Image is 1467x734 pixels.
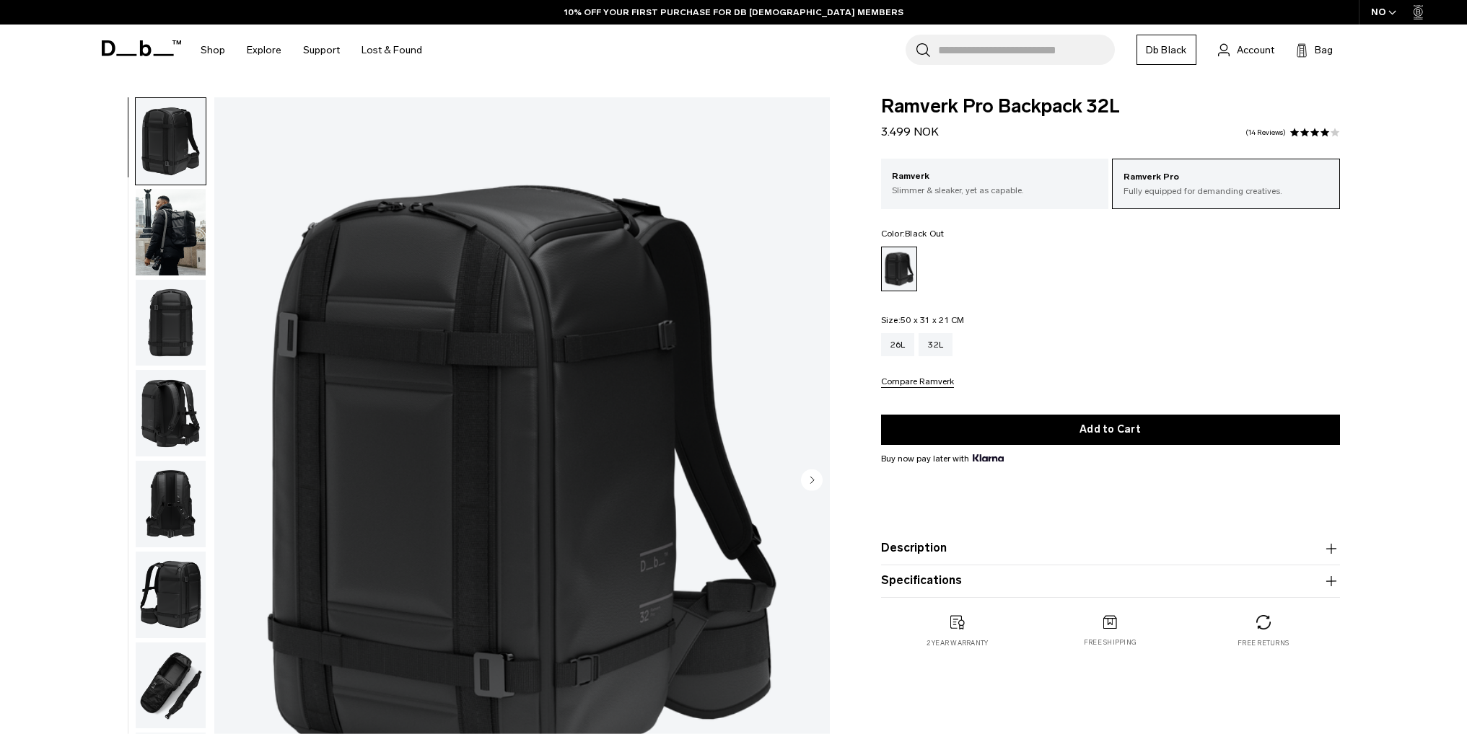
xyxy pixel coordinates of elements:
[919,333,953,356] a: 32L
[1084,637,1137,647] p: Free shipping
[892,169,1098,184] p: Ramverk
[136,189,206,275] img: Ramverk Pro Backpack 32L Black Out
[136,370,206,456] img: Ramverk Pro Backpack 32L Black Out
[136,642,206,729] img: Ramverk Pro Backpack 32L Black Out
[135,97,206,185] button: Ramverk Pro Backpack 32L Black Out
[881,159,1109,208] a: Ramverk Slimmer & sleaker, yet as capable.
[136,461,206,547] img: Ramverk Pro Backpack 32L Black Out
[881,316,965,324] legend: Size:
[136,98,206,185] img: Ramverk Pro Backpack 32L Black Out
[201,25,225,76] a: Shop
[135,551,206,639] button: Ramverk Pro Backpack 32L Black Out
[1296,41,1333,58] button: Bag
[1124,170,1328,185] p: Ramverk Pro
[1238,638,1289,648] p: Free returns
[801,469,823,493] button: Next slide
[881,229,945,238] legend: Color:
[901,315,965,325] span: 50 x 31 x 21 CM
[1237,43,1274,58] span: Account
[927,638,989,648] p: 2 year warranty
[564,6,903,19] a: 10% OFF YOUR FIRST PURCHASE FOR DB [DEMOGRAPHIC_DATA] MEMBERS
[881,452,1004,465] span: Buy now pay later with
[881,125,939,138] span: 3.499 NOK
[136,280,206,366] img: Ramverk Pro Backpack 32L Black Out
[1315,43,1333,58] span: Bag
[135,369,206,457] button: Ramverk Pro Backpack 32L Black Out
[881,415,1340,445] button: Add to Cart
[881,97,1340,116] span: Ramverk Pro Backpack 32L
[881,377,954,388] button: Compare Ramverk
[135,642,206,730] button: Ramverk Pro Backpack 32L Black Out
[881,247,917,291] a: Black Out
[1124,185,1328,198] p: Fully equipped for demanding creatives.
[135,460,206,548] button: Ramverk Pro Backpack 32L Black Out
[247,25,281,76] a: Explore
[1137,35,1196,65] a: Db Black
[1218,41,1274,58] a: Account
[303,25,340,76] a: Support
[973,454,1004,461] img: {"height" => 20, "alt" => "Klarna"}
[881,572,1340,590] button: Specifications
[190,25,433,76] nav: Main Navigation
[905,229,944,239] span: Black Out
[135,279,206,367] button: Ramverk Pro Backpack 32L Black Out
[892,184,1098,197] p: Slimmer & sleaker, yet as capable.
[881,540,1340,557] button: Description
[1245,129,1286,136] a: 14 reviews
[136,552,206,638] img: Ramverk Pro Backpack 32L Black Out
[362,25,422,76] a: Lost & Found
[881,333,915,356] a: 26L
[135,188,206,276] button: Ramverk Pro Backpack 32L Black Out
